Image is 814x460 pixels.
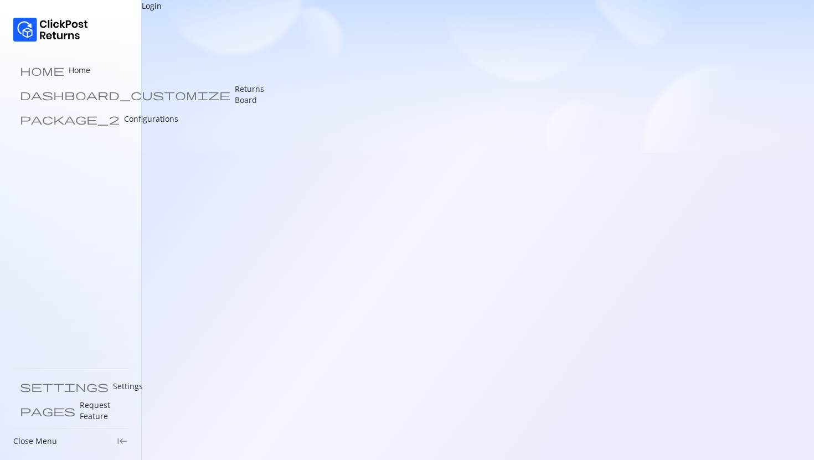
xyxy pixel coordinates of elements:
div: Close Menukeyboard_tab_rtl [13,436,128,447]
p: Returns Board [235,84,264,106]
p: Request Feature [80,400,121,422]
a: settings Settings [13,375,128,397]
p: Close Menu [13,436,57,447]
p: Configurations [124,113,178,125]
p: Home [69,65,90,76]
a: pages Request Feature [13,400,128,422]
span: settings [20,381,109,392]
img: Logo [13,18,88,42]
a: package_2 Configurations [13,108,128,130]
span: dashboard_customize [20,89,230,100]
span: keyboard_tab_rtl [117,436,128,447]
a: dashboard_customize Returns Board [13,84,128,106]
p: Settings [113,381,143,392]
span: pages [20,405,75,416]
span: package_2 [20,113,120,125]
span: home [20,65,64,76]
a: home Home [13,59,128,81]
